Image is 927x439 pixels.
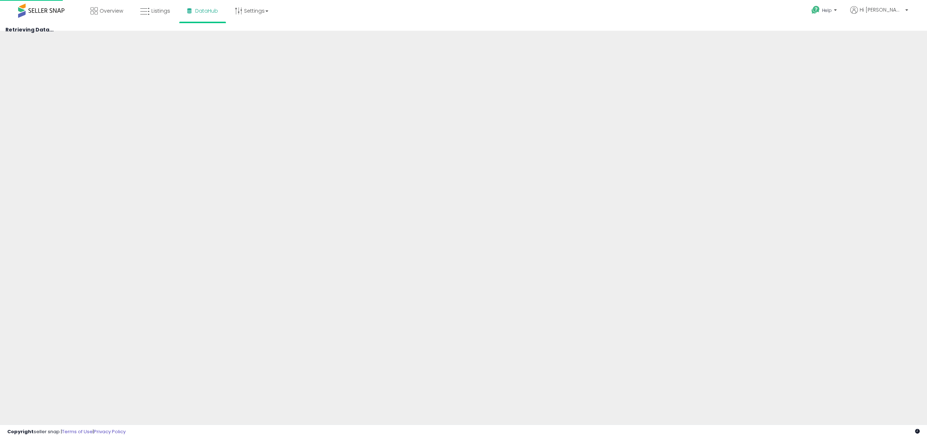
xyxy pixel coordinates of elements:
i: Get Help [811,5,820,14]
span: Hi [PERSON_NAME] [860,6,903,13]
span: Listings [151,7,170,14]
span: Overview [100,7,123,14]
span: Help [822,7,832,13]
h4: Retrieving Data... [5,27,922,33]
span: DataHub [195,7,218,14]
a: Hi [PERSON_NAME] [850,6,908,22]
